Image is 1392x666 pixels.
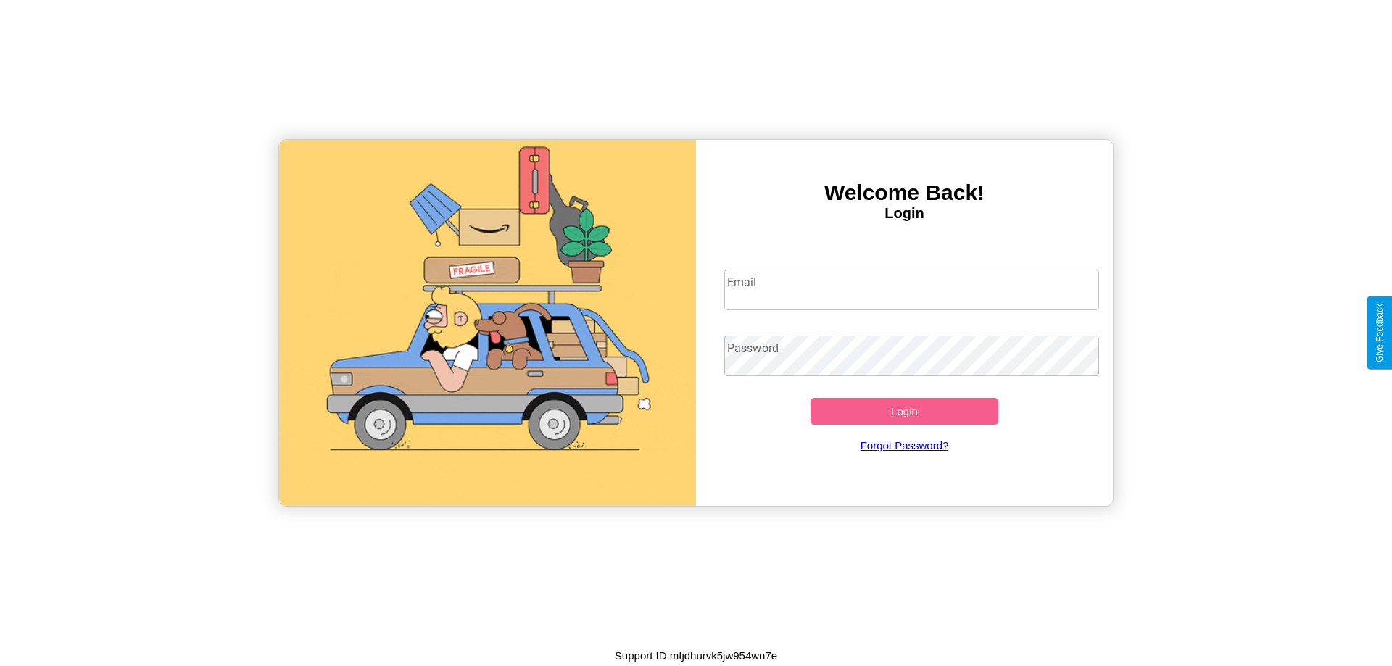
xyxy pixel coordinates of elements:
button: Login [811,398,998,425]
div: Give Feedback [1375,304,1385,362]
h3: Welcome Back! [696,180,1113,205]
p: Support ID: mfjdhurvk5jw954wn7e [615,646,777,665]
a: Forgot Password? [717,425,1093,466]
img: gif [279,140,696,506]
h4: Login [696,205,1113,222]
